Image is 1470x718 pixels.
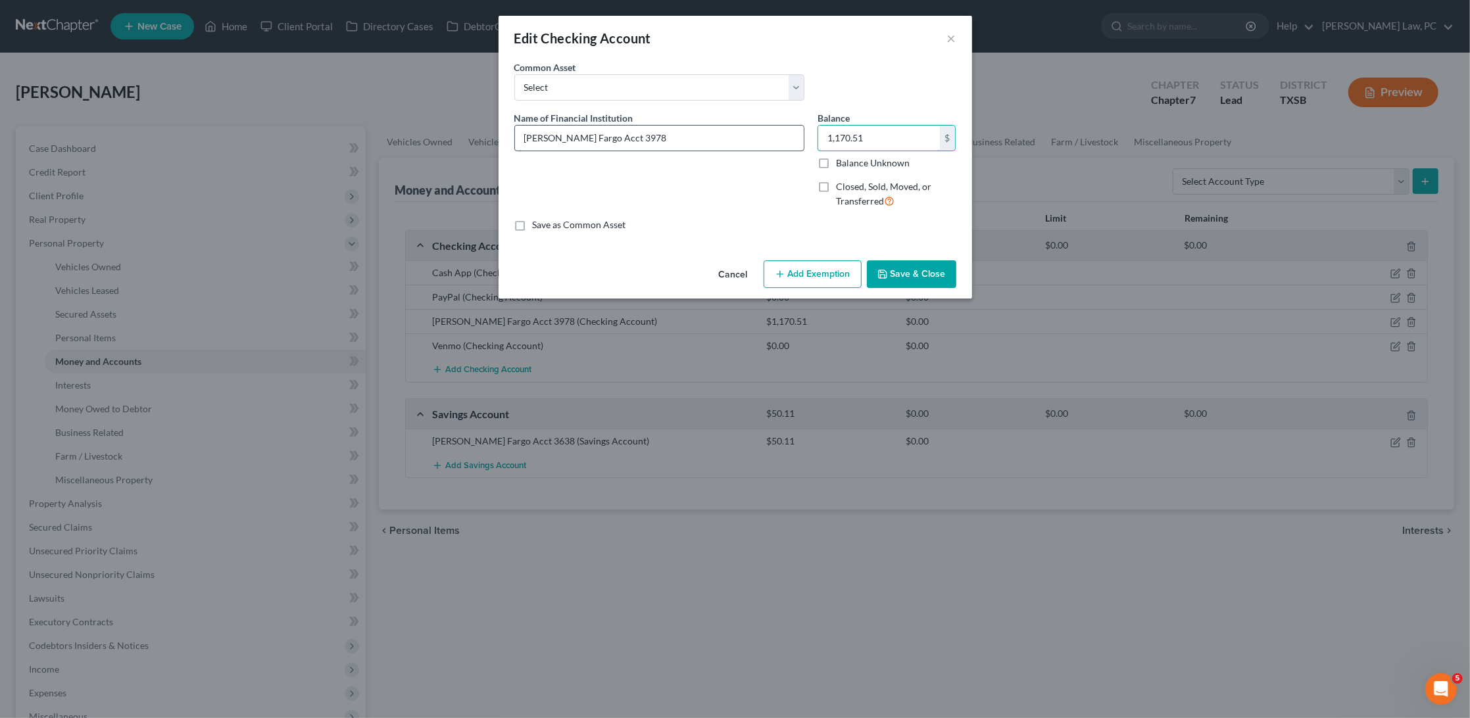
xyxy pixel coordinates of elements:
[533,218,626,231] label: Save as Common Asset
[836,181,931,206] span: Closed, Sold, Moved, or Transferred
[1425,673,1457,705] iframe: Intercom live chat
[867,260,956,288] button: Save & Close
[708,262,758,288] button: Cancel
[514,60,576,74] label: Common Asset
[514,29,651,47] div: Edit Checking Account
[818,111,850,125] label: Balance
[515,126,804,151] input: Enter name...
[514,112,633,124] span: Name of Financial Institution
[1452,673,1463,684] span: 5
[947,30,956,46] button: ×
[818,126,940,151] input: 0.00
[940,126,956,151] div: $
[836,156,910,170] label: Balance Unknown
[764,260,862,288] button: Add Exemption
